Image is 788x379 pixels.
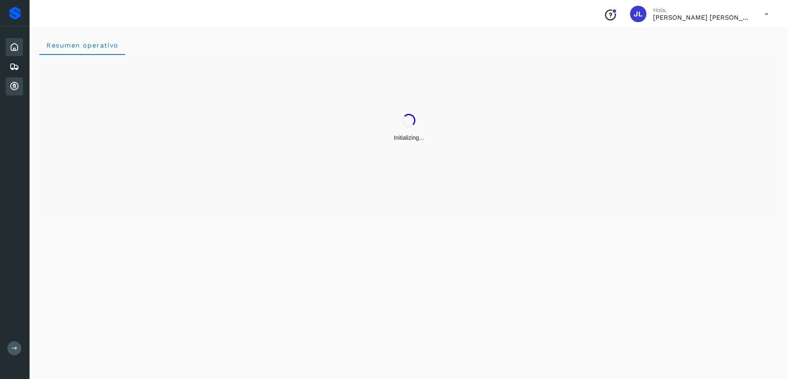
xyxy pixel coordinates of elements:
div: Inicio [6,38,23,56]
div: Cuentas por cobrar [6,77,23,95]
div: Embarques [6,58,23,76]
span: Resumen operativo [46,41,119,49]
p: José Luis Salinas Maldonado [653,14,751,21]
p: Hola, [653,7,751,14]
